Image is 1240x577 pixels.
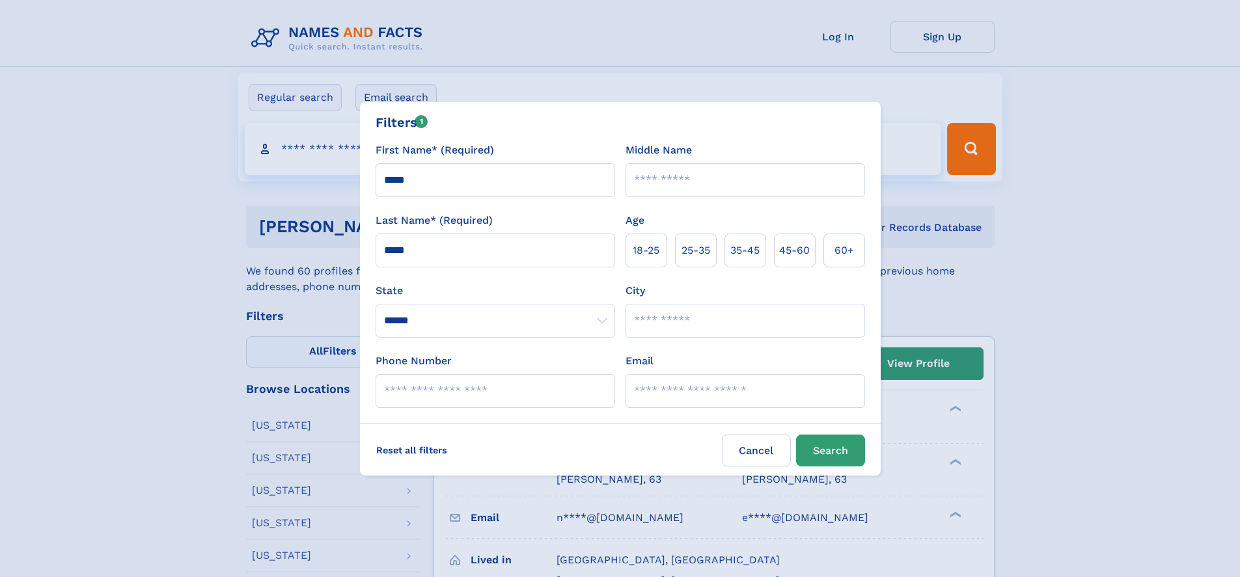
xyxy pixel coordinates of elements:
[368,435,456,466] label: Reset all filters
[730,243,760,258] span: 35‑45
[834,243,854,258] span: 60+
[722,435,791,466] label: Cancel
[796,435,865,466] button: Search
[626,353,654,369] label: Email
[376,142,494,158] label: First Name* (Required)
[633,243,659,258] span: 18‑25
[376,113,428,132] div: Filters
[779,243,810,258] span: 45‑60
[626,213,644,228] label: Age
[376,213,493,228] label: Last Name* (Required)
[682,243,710,258] span: 25‑35
[626,283,645,299] label: City
[376,283,615,299] label: State
[376,353,452,369] label: Phone Number
[626,142,692,158] label: Middle Name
